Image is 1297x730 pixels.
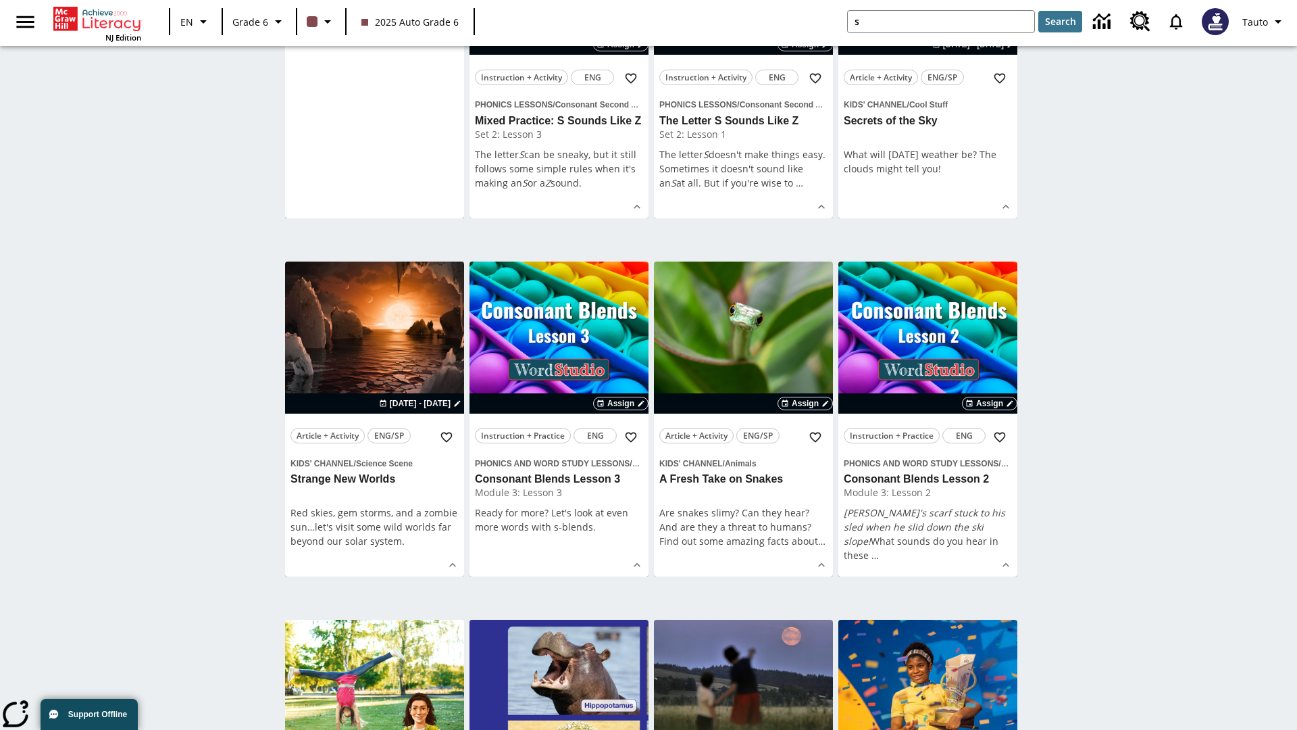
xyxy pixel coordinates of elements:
[297,429,359,443] span: Article + Activity
[587,429,604,443] span: ENG
[659,456,828,470] span: Topic: Kids' Channel/Animals
[736,428,780,443] button: ENG/SP
[632,459,704,468] span: Consonant Blends
[659,70,753,85] button: Instruction + Activity
[996,197,1016,217] button: Show Details
[519,148,524,161] em: S
[627,555,647,575] button: Show Details
[659,97,828,112] span: Topic: Phonics Lessons/Consonant Second Sounds
[665,70,746,84] span: Instruction + Activity
[301,9,341,34] button: Class color is dark brown. Change class color
[850,70,912,84] span: Article + Activity
[844,472,1012,487] h3: Consonant Blends Lesson 2
[844,428,940,443] button: Instruction + Practice
[838,262,1017,577] div: lesson details
[593,397,648,410] button: Assign Choose Dates
[361,15,459,29] span: 2025 Auto Grade 6
[659,428,734,443] button: Article + Activity
[844,506,1005,547] em: [PERSON_NAME]'s scarf stuck to his sled when he slid down the ski slope!
[475,70,568,85] button: Instruction + Activity
[769,70,786,84] span: ENG
[844,100,907,109] span: Kids' Channel
[53,4,141,43] div: Home
[659,459,723,468] span: Kids' Channel
[703,148,709,161] em: S
[921,70,964,85] button: ENG/SP
[174,9,218,34] button: Language: EN, Select a language
[815,535,818,547] span: t
[942,428,986,443] button: ENG
[659,114,828,128] h3: The Letter S Sounds Like Z
[811,555,832,575] button: Show Details
[290,472,459,487] h3: Strange New Worlds
[976,397,1003,410] span: Assign
[962,397,1017,410] button: Assign Choose Dates
[180,15,193,29] span: EN
[574,428,617,443] button: ENG
[354,459,356,468] span: /
[654,262,833,577] div: lesson details
[545,176,551,189] em: Z
[607,397,634,410] span: Assign
[909,100,948,109] span: Cool Stuff
[290,456,459,470] span: Topic: Kids' Channel/Science Scene
[778,397,833,410] button: Assign Choose Dates
[844,456,1012,470] span: Topic: Phonics and Word Study Lessons/Consonant Blends
[105,32,141,43] span: NJ Edition
[871,549,879,562] span: …
[659,506,828,548] div: Are snakes slimy? Can they hear? And are they a threat to humans? Find out some amazing facts abou
[725,459,757,468] span: Animals
[475,472,643,487] h3: Consonant Blends Lesson 3
[555,100,661,109] span: Consonant Second Sounds
[627,197,647,217] button: Show Details
[481,429,565,443] span: Instruction + Practice
[475,97,643,112] span: Topic: Phonics Lessons/Consonant Second Sounds
[619,66,643,91] button: Add to Favorites
[723,459,725,468] span: /
[755,70,798,85] button: ENG
[988,425,1012,449] button: Add to Favorites
[792,397,819,410] span: Assign
[671,176,676,189] em: S
[1242,15,1268,29] span: Tauto
[1085,3,1122,41] a: Data Center
[290,506,459,548] div: Red skies, gem storms, and a zombie sun…let's visit some wild worlds far beyond our solar system.
[1202,8,1229,35] img: Avatar
[740,100,846,109] span: Consonant Second Sounds
[475,114,643,128] h3: Mixed Practice: S Sounds Like Z
[619,425,643,449] button: Add to Favorites
[367,428,411,443] button: ENG/SP
[475,506,643,534] div: Ready for more? Let's look at even more words with s-blends.
[956,429,973,443] span: ENG
[374,429,404,443] span: ENG/SP
[844,114,1012,128] h3: Secrets of the Sky
[844,97,1012,112] span: Topic: Kids' Channel/Cool Stuff
[988,66,1012,91] button: Add to Favorites
[1237,9,1292,34] button: Profile/Settings
[630,456,639,469] span: /
[53,5,141,32] a: Home
[434,425,459,449] button: Add to Favorites
[227,9,292,34] button: Grade: Grade 6, Select a grade
[1001,459,1073,468] span: Consonant Blends
[998,456,1008,469] span: /
[659,147,828,190] p: The letter doesn't make things easy. Sometimes it doesn't sound like an at all. But if you're wis...
[522,176,528,189] em: S
[232,15,268,29] span: Grade 6
[1038,11,1082,32] button: Search
[475,147,643,190] p: The letter can be sneaky, but it still follows some simple rules when it's making an or a sound.
[844,459,998,468] span: Phonics and Word Study Lessons
[665,429,728,443] span: Article + Activity
[927,70,957,84] span: ENG/SP
[743,429,773,443] span: ENG/SP
[803,425,828,449] button: Add to Favorites
[553,100,555,109] span: /
[475,459,630,468] span: Phonics and Word Study Lessons
[1159,4,1194,39] a: Notifications
[811,197,832,217] button: Show Details
[803,66,828,91] button: Add to Favorites
[481,70,562,84] span: Instruction + Activity
[68,710,127,719] span: Support Offline
[996,555,1016,575] button: Show Details
[844,70,918,85] button: Article + Activity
